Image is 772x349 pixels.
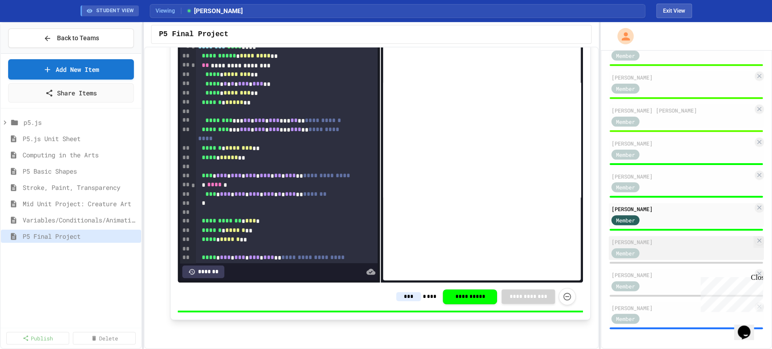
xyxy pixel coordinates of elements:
span: Member [616,151,635,159]
button: Exit student view [656,4,692,18]
span: Member [616,52,635,60]
div: [PERSON_NAME] [611,205,753,213]
span: P5 Final Project [23,231,137,241]
span: Back to Teams [57,33,99,43]
div: [PERSON_NAME] [611,139,753,147]
div: Chat with us now!Close [4,4,62,57]
div: [PERSON_NAME] [611,304,753,312]
span: Stroke, Paint, Transparency [23,183,137,192]
div: [PERSON_NAME] [611,172,753,180]
span: Member [616,282,635,290]
iframe: chat widget [697,274,763,312]
span: Mid Unit Project: Creature Art [23,199,137,208]
div: [PERSON_NAME] [611,271,753,279]
span: Variables/Conditionals/Animation [23,215,137,225]
button: Force resubmission of student's answer (Admin only) [559,288,576,305]
div: [PERSON_NAME] [611,73,753,81]
a: Add New Item [8,59,134,80]
span: Member [616,315,635,323]
span: P5.js Unit Sheet [23,134,137,143]
div: [PERSON_NAME] [611,238,753,246]
span: Member [616,216,635,224]
span: P5 Final Project [159,29,228,40]
span: Member [616,118,635,126]
a: Delete [73,332,136,344]
span: P5 Basic Shapes [23,166,137,176]
div: [PERSON_NAME] [PERSON_NAME] [611,106,753,114]
iframe: chat widget [734,313,763,340]
button: Back to Teams [8,28,134,48]
span: Member [616,85,635,93]
span: Member [616,183,635,191]
span: p5.js [24,118,137,127]
a: Publish [6,332,69,344]
span: Member [616,249,635,257]
div: My Account [608,26,636,47]
a: Share Items [8,83,134,103]
span: Viewing [156,7,181,15]
span: [PERSON_NAME] [186,6,243,16]
span: Computing in the Arts [23,150,137,160]
span: STUDENT VIEW [96,7,134,15]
